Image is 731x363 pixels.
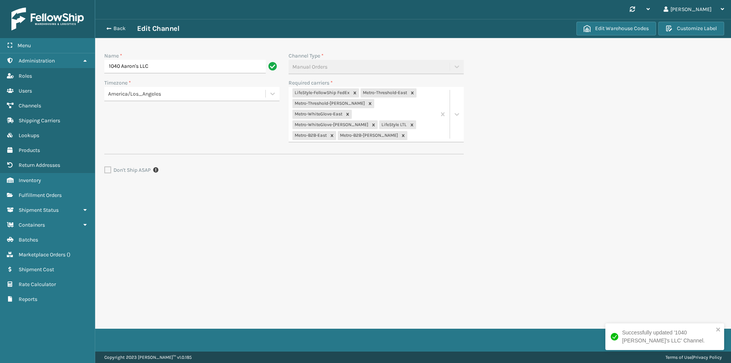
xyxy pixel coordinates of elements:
[361,88,408,98] div: Metro-Threshold-East
[104,352,192,363] p: Copyright 2023 [PERSON_NAME]™ v 1.0.185
[292,88,351,98] div: LifeStyle-FellowShip FedEx
[11,8,84,30] img: logo
[104,79,131,87] label: Timezone
[137,24,179,33] h3: Edit Channel
[338,131,399,140] div: Metro-B2B-[PERSON_NAME]
[19,177,41,184] span: Inventory
[19,132,39,139] span: Lookups
[289,52,324,60] label: Channel Type
[19,192,62,198] span: Fulfillment Orders
[19,162,60,168] span: Return Addresses
[108,90,266,98] div: America/Los_Angeles
[658,22,724,35] button: Customize Label
[104,52,122,60] label: Name
[19,281,56,288] span: Rate Calculator
[292,110,343,119] div: Metro-WhiteGlove-East
[19,251,65,258] span: Marketplace Orders
[19,73,32,79] span: Roles
[19,296,37,302] span: Reports
[19,58,55,64] span: Administration
[104,167,151,173] label: Don't Ship ASAP
[292,131,328,140] div: Metro-B2B-East
[379,120,408,130] div: LifeStyle LTL
[289,79,333,87] label: Required carriers
[576,22,656,35] button: Edit Warehouse Codes
[292,99,366,108] div: Metro-Threshold-[PERSON_NAME]
[19,237,38,243] span: Batches
[67,251,70,258] span: ( )
[19,117,60,124] span: Shipping Carriers
[716,326,721,334] button: close
[18,42,31,49] span: Menu
[292,120,369,130] div: Metro-WhiteGlove-[PERSON_NAME]
[19,222,45,228] span: Containers
[19,207,59,213] span: Shipment Status
[102,25,137,32] button: Back
[19,266,54,273] span: Shipment Cost
[622,329,713,345] div: Successfully updated '1040 [PERSON_NAME]'s LLC' Channel.
[19,88,32,94] span: Users
[19,147,40,154] span: Products
[19,102,41,109] span: Channels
